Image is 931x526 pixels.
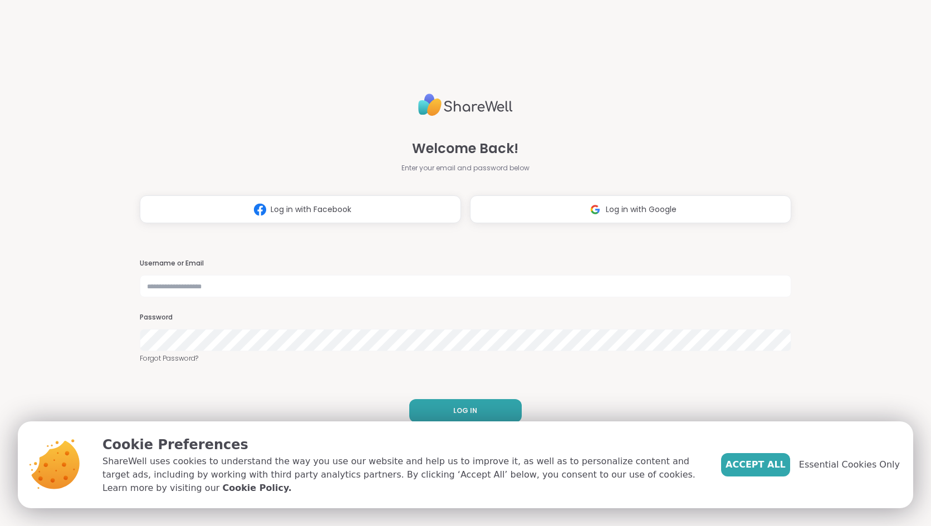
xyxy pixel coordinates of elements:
[799,458,900,471] span: Essential Cookies Only
[140,259,791,268] h3: Username or Email
[726,458,786,471] span: Accept All
[102,455,703,495] p: ShareWell uses cookies to understand the way you use our website and help us to improve it, as we...
[585,199,606,220] img: ShareWell Logomark
[249,199,271,220] img: ShareWell Logomark
[140,313,791,322] h3: Password
[222,481,291,495] a: Cookie Policy.
[418,89,513,121] img: ShareWell Logo
[721,453,790,476] button: Accept All
[470,195,791,223] button: Log in with Google
[140,353,791,363] a: Forgot Password?
[102,435,703,455] p: Cookie Preferences
[412,139,518,159] span: Welcome Back!
[409,399,522,422] button: LOG IN
[401,163,530,173] span: Enter your email and password below
[453,406,477,416] span: LOG IN
[606,204,677,215] span: Log in with Google
[140,195,461,223] button: Log in with Facebook
[271,204,351,215] span: Log in with Facebook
